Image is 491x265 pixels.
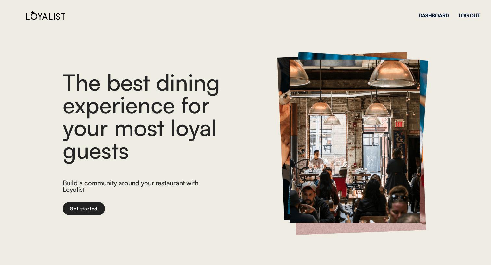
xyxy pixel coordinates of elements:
[63,202,105,215] button: Get started
[419,13,449,18] div: DASHBOARD
[26,11,65,20] img: Loyalist%20Logo%20Black.svg
[63,71,258,161] div: The best dining experience for your most loyal guests
[459,13,480,18] div: LOG OUT
[277,52,428,235] img: https%3A%2F%2Fcad833e4373cb143c693037db6b1f8a3.cdn.bubble.io%2Ff1706310385766x357021172207471900%...
[63,180,205,194] div: Build a community around your restaurant with Loyalist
